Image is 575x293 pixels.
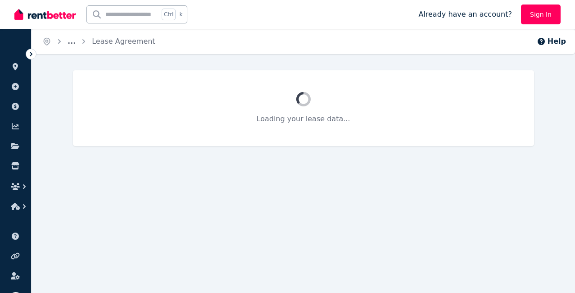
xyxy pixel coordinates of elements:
img: RentBetter [14,8,76,21]
nav: Breadcrumb [32,29,166,54]
a: ... [68,37,76,46]
p: Loading your lease data... [95,114,512,124]
span: Already have an account? [418,9,512,20]
a: Sign In [521,5,561,24]
button: Help [537,36,566,47]
a: Lease Agreement [92,37,155,46]
span: Ctrl [162,9,176,20]
span: k [179,11,182,18]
